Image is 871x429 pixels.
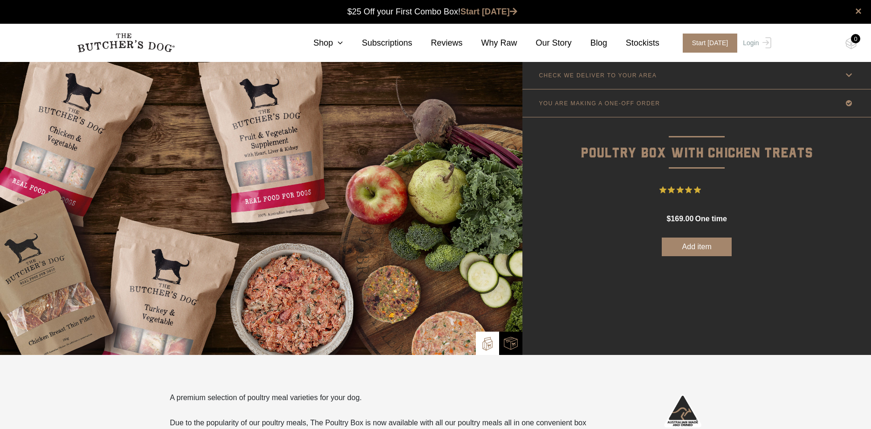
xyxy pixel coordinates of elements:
a: Reviews [412,37,463,49]
p: YOU ARE MAKING A ONE-OFF ORDER [539,100,660,107]
a: close [855,6,862,17]
a: Subscriptions [343,37,412,49]
a: Why Raw [463,37,517,49]
div: 0 [851,34,860,43]
a: Blog [572,37,607,49]
a: Login [741,34,771,53]
a: Our Story [517,37,572,49]
span: Start [DATE] [683,34,738,53]
p: Poultry Box with Chicken Treats [522,117,871,164]
span: 169.00 [671,215,693,223]
a: Start [DATE] [673,34,741,53]
a: CHECK WE DELIVER TO YOUR AREA [522,61,871,89]
img: TBD_Cart-Empty.png [845,37,857,49]
button: Rated 5 out of 5 stars from 1 reviews. Jump to reviews. [659,183,734,197]
a: Shop [295,37,343,49]
button: Add item [662,238,732,256]
img: TBD_Combo-Box.png [504,336,518,350]
a: YOU ARE MAKING A ONE-OFF ORDER [522,89,871,117]
a: Start [DATE] [460,7,517,16]
p: CHECK WE DELIVER TO YOUR AREA [539,72,657,79]
span: 1 Review [705,183,734,197]
img: TBD_Build-A-Box.png [480,337,494,351]
span: $ [666,215,671,223]
span: one time [695,215,727,223]
a: Stockists [607,37,659,49]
